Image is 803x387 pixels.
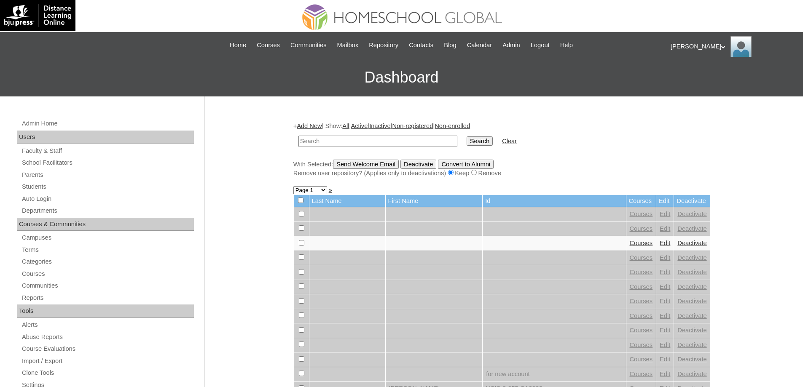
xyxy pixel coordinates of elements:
a: Calendar [463,40,496,50]
a: Faculty & Staff [21,146,194,156]
a: Deactivate [677,327,706,334]
a: Deactivate [677,342,706,348]
span: Calendar [467,40,492,50]
a: » [329,187,332,193]
input: Send Welcome Email [333,160,399,169]
a: Courses [630,254,653,261]
a: Non-registered [392,123,433,129]
td: Deactivate [674,195,710,207]
a: Edit [660,211,670,217]
span: Courses [257,40,280,50]
a: Inactive [369,123,391,129]
a: Courses [630,327,653,334]
td: Last Name [309,195,385,207]
a: Deactivate [677,211,706,217]
a: Clear [502,138,517,144]
a: Logout [526,40,554,50]
a: Deactivate [677,312,706,319]
a: Students [21,181,194,192]
a: Terms [21,245,194,255]
div: Courses & Communities [17,218,194,231]
a: Admin [498,40,524,50]
span: Contacts [409,40,433,50]
a: Edit [660,342,670,348]
a: Edit [660,327,670,334]
a: Courses [630,342,653,348]
a: Repository [365,40,403,50]
a: Categories [21,256,194,267]
a: Edit [660,269,670,275]
a: Auto Login [21,194,194,204]
img: logo-white.png [4,4,71,27]
a: Deactivate [677,298,706,304]
span: Repository [369,40,398,50]
div: [PERSON_NAME] [671,36,795,57]
a: Courses [630,371,653,377]
span: Mailbox [337,40,359,50]
input: Convert to Alumni [438,160,494,169]
a: Edit [660,283,670,290]
a: Deactivate [677,371,706,377]
a: Parents [21,170,194,180]
a: All [342,123,349,129]
a: Edit [660,298,670,304]
td: First Name [386,195,483,207]
a: Edit [660,225,670,232]
a: Active [351,123,368,129]
a: Clone Tools [21,368,194,378]
a: Edit [660,356,670,363]
a: Communities [21,280,194,291]
a: Courses [630,211,653,217]
a: Non-enrolled [435,123,470,129]
img: Ariane Ebuen [730,36,752,57]
a: Blog [440,40,460,50]
a: Mailbox [333,40,363,50]
a: Courses [630,298,653,304]
a: Courses [630,240,653,246]
span: Blog [444,40,456,50]
input: Search [467,136,493,146]
a: Admin Home [21,118,194,129]
a: Abuse Reports [21,332,194,342]
a: Edit [660,240,670,246]
a: Courses [21,269,194,279]
span: Home [230,40,246,50]
a: Alerts [21,320,194,330]
a: Edit [660,371,670,377]
a: Communities [286,40,331,50]
a: Contacts [405,40,438,50]
a: Deactivate [677,283,706,290]
td: Courses [626,195,656,207]
a: School Facilitators [21,157,194,168]
a: Courses [630,269,653,275]
a: Edit [660,312,670,319]
div: + | Show: | | | | [293,122,711,177]
a: Add New [297,123,322,129]
div: Tools [17,304,194,318]
div: With Selected: [293,160,711,178]
input: Deactivate [400,160,436,169]
span: Help [560,40,573,50]
td: for new account [483,367,626,382]
a: Courses [630,356,653,363]
div: Users [17,131,194,144]
a: Import / Export [21,356,194,366]
a: Home [226,40,250,50]
a: Campuses [21,232,194,243]
a: Help [556,40,577,50]
td: Id [483,195,626,207]
span: Communities [290,40,327,50]
a: Deactivate [677,356,706,363]
a: Deactivate [677,254,706,261]
a: Course Evaluations [21,344,194,354]
a: Reports [21,293,194,303]
td: Edit [656,195,674,207]
a: Courses [252,40,284,50]
span: Logout [531,40,550,50]
a: Courses [630,312,653,319]
input: Search [298,136,457,147]
a: Departments [21,206,194,216]
span: Admin [502,40,520,50]
a: Deactivate [677,269,706,275]
a: Edit [660,254,670,261]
